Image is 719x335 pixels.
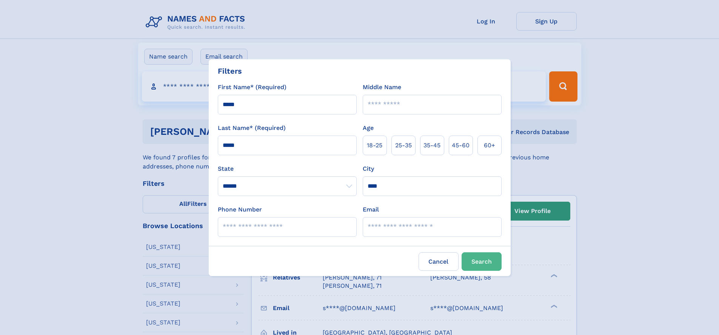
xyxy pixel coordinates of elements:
[218,124,286,133] label: Last Name* (Required)
[363,83,401,92] label: Middle Name
[363,124,374,133] label: Age
[462,252,502,271] button: Search
[218,65,242,77] div: Filters
[423,141,440,150] span: 35‑45
[452,141,470,150] span: 45‑60
[218,164,357,173] label: State
[395,141,412,150] span: 25‑35
[484,141,495,150] span: 60+
[367,141,382,150] span: 18‑25
[419,252,459,271] label: Cancel
[363,164,374,173] label: City
[218,83,286,92] label: First Name* (Required)
[218,205,262,214] label: Phone Number
[363,205,379,214] label: Email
